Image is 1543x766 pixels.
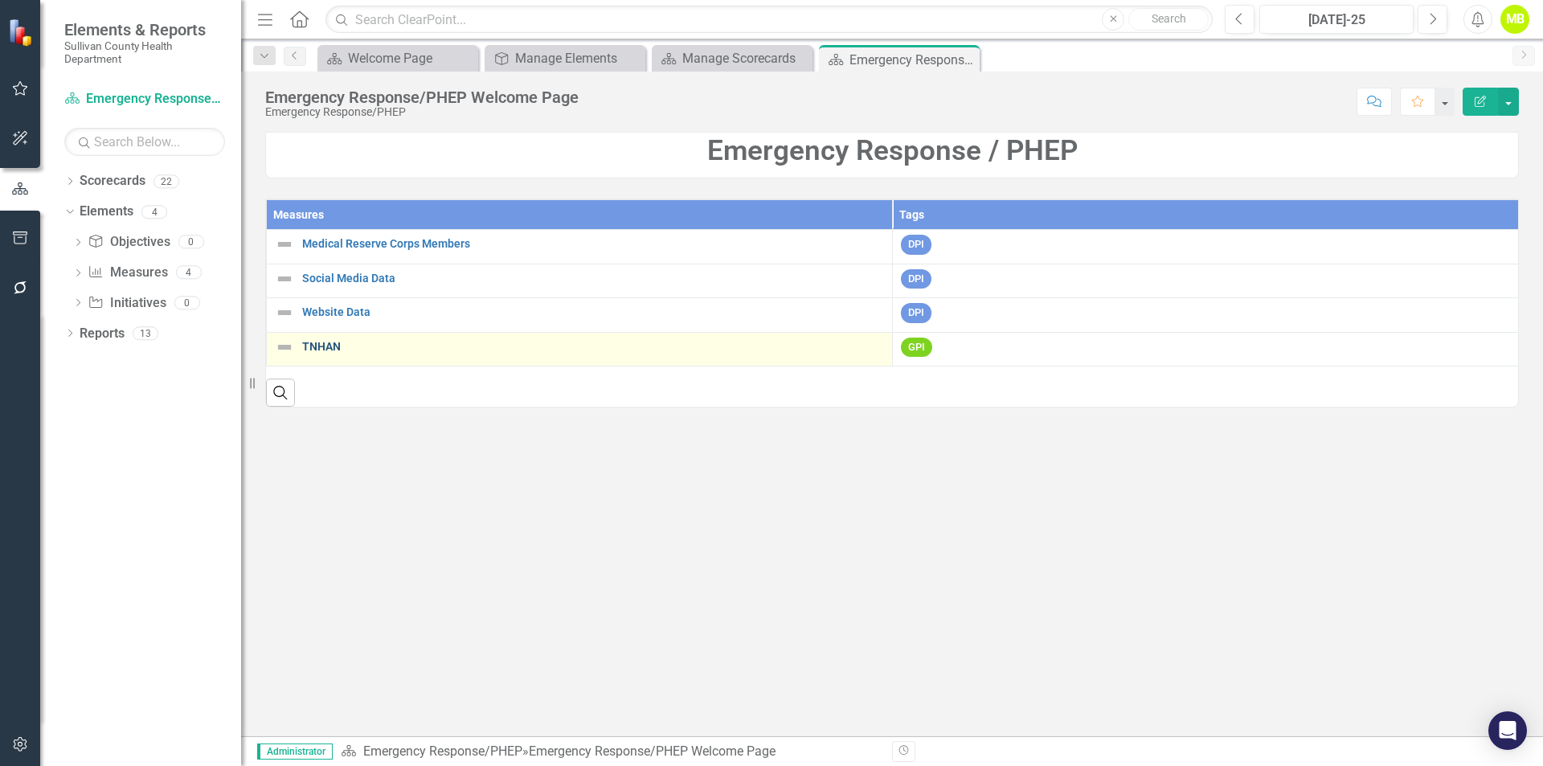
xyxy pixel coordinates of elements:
a: Scorecards [80,172,145,190]
div: 0 [174,296,200,309]
div: 0 [178,236,204,249]
a: Medical Reserve Corps Members [302,238,884,250]
td: Double-Click to Edit [893,264,1519,298]
td: Double-Click to Edit [893,298,1519,333]
div: Emergency Response/PHEP Welcome Page [265,88,579,106]
td: Double-Click to Edit Right Click for Context Menu [267,298,893,333]
input: Search ClearPoint... [325,6,1213,34]
a: Elements [80,203,133,221]
a: Emergency Response/PHEP [363,743,522,759]
a: Social Media Data [302,272,884,285]
button: [DATE]-25 [1259,5,1414,34]
td: Double-Click to Edit Right Click for Context Menu [267,264,893,298]
span: DPI [901,303,931,323]
div: Emergency Response/PHEP Welcome Page [529,743,776,759]
span: Search [1152,12,1186,25]
span: Elements & Reports [64,20,225,39]
a: Reports [80,325,125,343]
a: Emergency Response/PHEP [64,90,225,109]
button: Search [1128,8,1209,31]
td: Double-Click to Edit Right Click for Context Menu [267,230,893,264]
img: Not Defined [275,269,294,289]
a: Manage Scorecards [656,48,808,68]
span: GPI [901,338,932,358]
div: Manage Scorecards [682,48,808,68]
a: Measures [88,264,167,282]
a: Welcome Page [321,48,474,68]
div: Manage Elements [515,48,641,68]
div: 4 [141,205,167,219]
span: DPI [901,269,931,289]
img: Not Defined [275,303,294,322]
td: Double-Click to Edit Right Click for Context Menu [267,332,893,367]
div: Emergency Response/PHEP [265,106,579,118]
div: 22 [153,174,179,188]
div: 13 [133,326,158,340]
a: TNHAN [302,341,884,353]
div: 4 [176,266,202,280]
td: Double-Click to Edit [893,230,1519,264]
div: Emergency Response/PHEP Welcome Page [849,50,976,70]
span: DPI [901,235,931,255]
small: Sullivan County Health Department [64,39,225,66]
td: Double-Click to Edit [893,332,1519,367]
a: Manage Elements [489,48,641,68]
a: Initiatives [88,294,166,313]
strong: Emergency Response / PHEP [707,134,1078,167]
button: MB [1500,5,1529,34]
img: ClearPoint Strategy [8,18,36,47]
span: Administrator [257,743,333,760]
a: Objectives [88,233,170,252]
a: Website Data [302,306,884,318]
img: Not Defined [275,338,294,357]
input: Search Below... [64,128,225,156]
img: Not Defined [275,235,294,254]
div: [DATE]-25 [1265,10,1408,30]
div: Welcome Page [348,48,474,68]
div: » [341,743,880,761]
div: Open Intercom Messenger [1488,711,1527,750]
